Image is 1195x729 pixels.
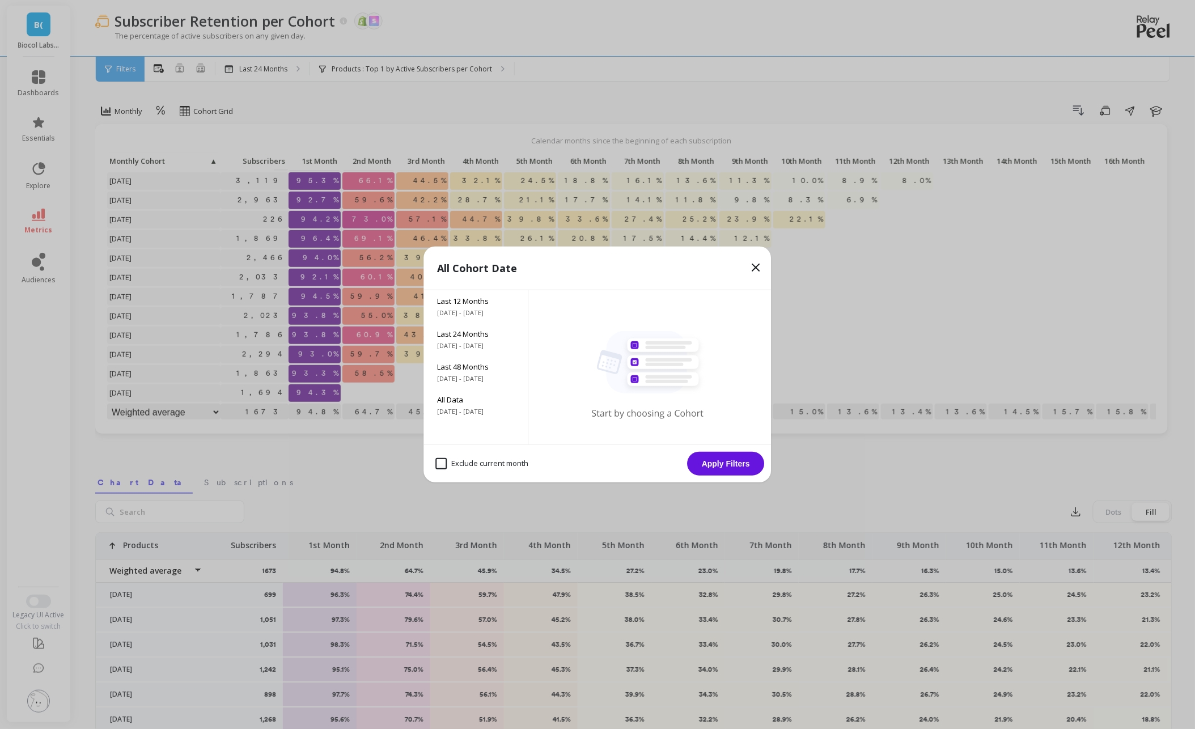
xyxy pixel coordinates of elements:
[438,329,515,339] span: Last 24 Months
[438,374,515,383] span: [DATE] - [DATE]
[438,296,515,306] span: Last 12 Months
[436,458,529,469] span: Exclude current month
[438,260,518,276] p: All Cohort Date
[438,407,515,416] span: [DATE] - [DATE]
[688,452,765,476] button: Apply Filters
[438,362,515,372] span: Last 48 Months
[438,308,515,317] span: [DATE] - [DATE]
[438,395,515,405] span: All Data
[438,341,515,350] span: [DATE] - [DATE]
